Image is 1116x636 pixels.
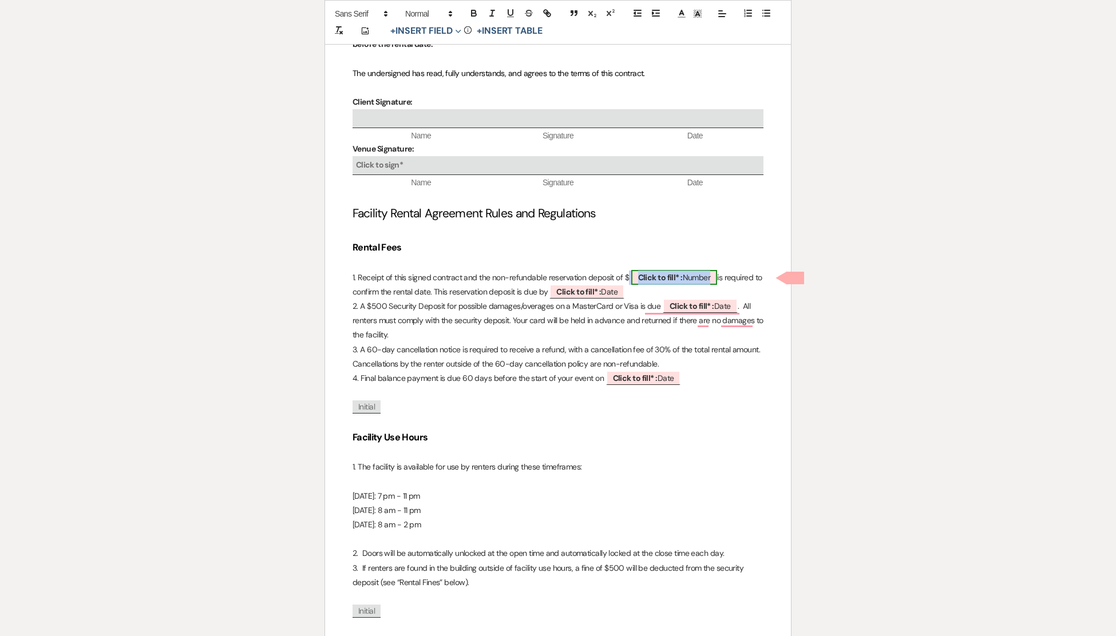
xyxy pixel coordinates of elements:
[353,400,381,414] span: Initial
[356,160,403,170] b: Click to sign*
[353,518,763,532] p: [DATE]: 8 am - 2 pm
[477,26,482,35] span: +
[353,431,428,443] strong: Facility Use Hours
[674,7,690,21] span: Text Color
[627,130,763,142] span: Date
[670,301,714,311] b: Click to fill* :
[353,130,489,142] span: Name
[353,546,763,561] p: 2. Doors will be automatically unlocked at the open time and automatically locked at the close ti...
[353,177,489,189] span: Name
[353,503,763,518] p: [DATE]: 8 am - 11 pm
[613,373,658,383] b: Click to fill* :
[353,97,412,107] strong: Client Signature:
[556,287,601,297] b: Click to fill* :
[353,343,763,371] p: 3. A 60-day cancellation notice is required to receive a refund, with a cancellation fee of 30% o...
[353,605,381,618] span: Initial
[627,177,763,189] span: Date
[489,177,626,189] span: Signature
[473,24,547,38] button: +Insert Table
[714,7,730,21] span: Alignment
[400,7,456,21] span: Header Formats
[353,241,402,253] strong: Rental Fees
[690,7,706,21] span: Text Background Color
[638,272,683,283] b: Click to fill* :
[353,271,763,299] p: 1. Receipt of this signed contract and the non-refundable reservation deposit of $ is required to...
[386,24,465,38] button: Insert Field
[631,270,718,285] span: Number
[353,460,763,474] p: 1. The facility is available for use by renters during these timeframes:
[663,299,738,313] span: Date
[353,299,763,343] p: 2. A $500 Security Deposit for possible damages/overages on a MasterCard or Visa is due . All ren...
[549,284,624,299] span: Date
[353,144,414,154] strong: Venue Signature:
[353,561,763,590] p: 3. If renters are found in the building outside of facility use hours, a fine of $500 will be ded...
[353,205,596,221] span: Facility Rental Agreement Rules and Regulations
[489,130,626,142] span: Signature
[390,26,395,35] span: +
[353,371,763,385] p: 4. Final balance payment is due 60 days before the start of your event on
[606,371,681,385] span: Date
[353,489,763,503] p: [DATE]: 7 pm - 11 pm
[353,68,645,78] span: The undersigned has read, fully understands, and agrees to the terms of this contract.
